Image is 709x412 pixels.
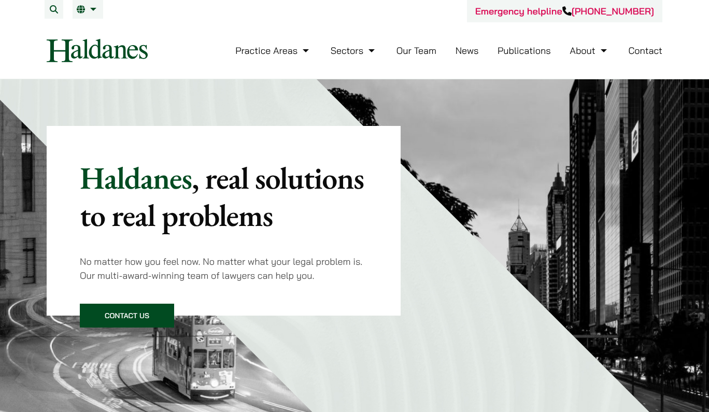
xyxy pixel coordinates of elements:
[80,254,367,282] p: No matter how you feel now. No matter what your legal problem is. Our multi-award-winning team of...
[628,45,662,56] a: Contact
[80,159,367,234] p: Haldanes
[570,45,609,56] a: About
[77,5,99,13] a: EN
[331,45,377,56] a: Sectors
[498,45,551,56] a: Publications
[456,45,479,56] a: News
[80,304,174,328] a: Contact Us
[235,45,311,56] a: Practice Areas
[475,5,654,17] a: Emergency helpline[PHONE_NUMBER]
[47,39,148,62] img: Logo of Haldanes
[396,45,436,56] a: Our Team
[80,158,364,235] mark: , real solutions to real problems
